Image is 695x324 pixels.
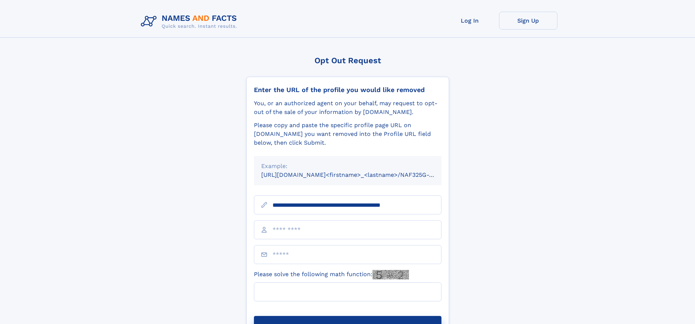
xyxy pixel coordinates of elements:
a: Sign Up [499,12,557,30]
div: Please copy and paste the specific profile page URL on [DOMAIN_NAME] you want removed into the Pr... [254,121,441,147]
div: Example: [261,162,434,171]
div: Enter the URL of the profile you would like removed [254,86,441,94]
div: Opt Out Request [246,56,449,65]
small: [URL][DOMAIN_NAME]<firstname>_<lastname>/NAF325G-xxxxxxxx [261,171,455,178]
div: You, or an authorized agent on your behalf, may request to opt-out of the sale of your informatio... [254,99,441,117]
label: Please solve the following math function: [254,270,409,279]
a: Log In [441,12,499,30]
img: Logo Names and Facts [138,12,243,31]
